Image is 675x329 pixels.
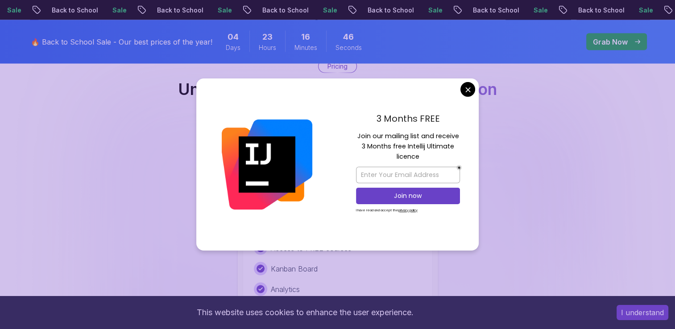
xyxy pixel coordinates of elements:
[327,62,348,71] p: Pricing
[178,80,497,98] h2: Unlimited Learning with
[466,6,526,15] p: Back to School
[526,6,555,15] p: Sale
[343,31,354,43] span: 46 Seconds
[226,43,240,52] span: Days
[271,263,318,274] p: Kanban Board
[301,31,310,43] span: 16 Minutes
[255,6,316,15] p: Back to School
[150,6,211,15] p: Back to School
[421,6,450,15] p: Sale
[211,6,239,15] p: Sale
[335,43,362,52] span: Seconds
[617,305,668,320] button: Accept cookies
[105,6,134,15] p: Sale
[31,37,212,47] p: 🔥 Back to School Sale - Our best prices of the year!
[571,6,632,15] p: Back to School
[593,37,628,47] p: Grab Now
[7,303,603,322] div: This website uses cookies to enhance the user experience.
[45,6,105,15] p: Back to School
[228,31,239,43] span: 4 Days
[360,6,421,15] p: Back to School
[632,6,660,15] p: Sale
[259,43,276,52] span: Hours
[271,284,300,295] p: Analytics
[262,31,273,43] span: 23 Hours
[316,6,344,15] p: Sale
[294,43,317,52] span: Minutes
